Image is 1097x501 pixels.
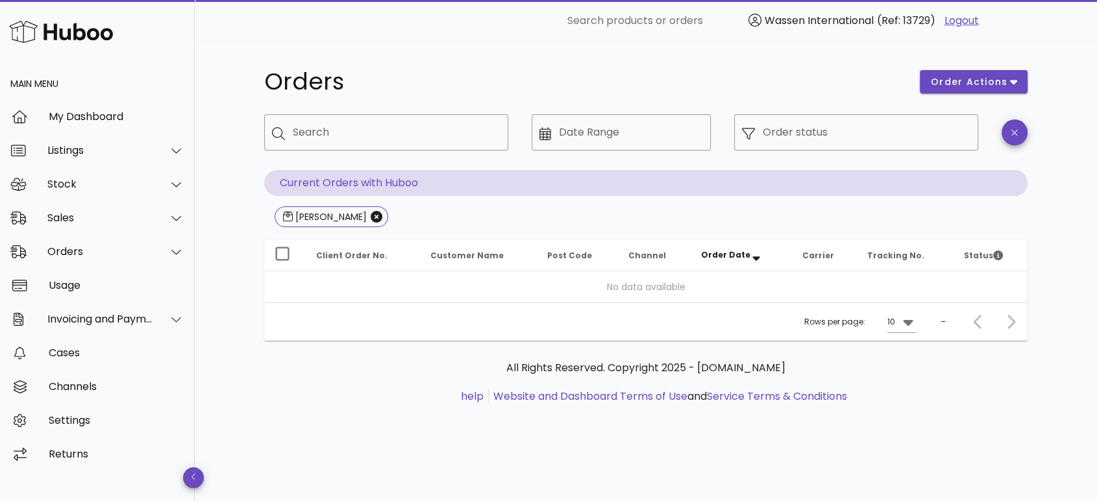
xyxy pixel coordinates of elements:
th: Tracking No. [857,240,954,271]
div: [PERSON_NAME] [293,210,367,223]
th: Post Code [537,240,618,271]
div: Stock [47,178,153,190]
span: Carrier [802,250,834,261]
span: (Ref: 13729) [877,13,935,28]
span: Channel [628,250,666,261]
div: Channels [49,380,184,393]
div: Sales [47,212,153,224]
span: Customer Name [430,250,504,261]
div: 10 [887,316,895,328]
span: Post Code [547,250,592,261]
div: Returns [49,448,184,460]
p: Current Orders with Huboo [264,170,1028,196]
div: Listings [47,144,153,156]
button: order actions [920,70,1028,93]
div: Cases [49,347,184,359]
span: Client Order No. [316,250,388,261]
div: Settings [49,414,184,426]
td: No data available [264,271,1028,302]
p: All Rights Reserved. Copyright 2025 - [DOMAIN_NAME] [275,360,1017,376]
div: Rows per page: [804,303,916,341]
th: Order Date: Sorted descending. Activate to remove sorting. [691,240,792,271]
span: Order Date [701,249,750,260]
li: and [489,389,847,404]
a: Service Terms & Conditions [707,389,847,404]
h1: Orders [264,70,904,93]
div: Orders [47,245,153,258]
span: Status [964,250,1003,261]
img: Huboo Logo [9,18,113,45]
div: Invoicing and Payments [47,313,153,325]
a: help [461,389,484,404]
th: Carrier [792,240,857,271]
a: Website and Dashboard Terms of Use [493,389,687,404]
span: Wassen International [765,13,874,28]
button: Close [371,211,382,223]
th: Channel [618,240,691,271]
div: – [941,316,946,328]
th: Client Order No. [306,240,420,271]
div: 10Rows per page: [887,312,916,332]
div: Usage [49,279,184,291]
th: Status [954,240,1028,271]
div: My Dashboard [49,110,184,123]
span: order actions [930,75,1008,89]
th: Customer Name [420,240,537,271]
span: Tracking No. [867,250,924,261]
a: Logout [944,13,979,29]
